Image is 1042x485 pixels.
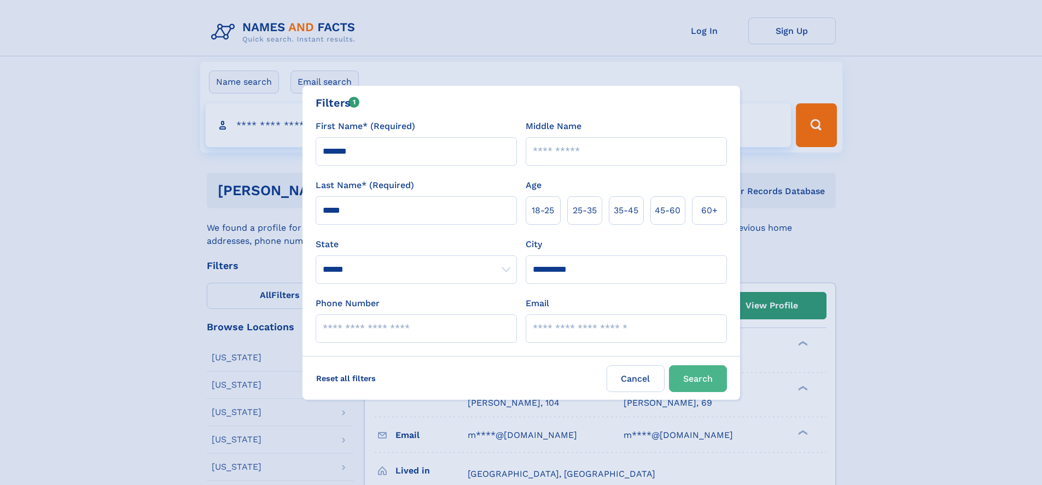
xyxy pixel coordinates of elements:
[669,365,727,392] button: Search
[316,95,360,111] div: Filters
[573,204,597,217] span: 25‑35
[316,120,415,133] label: First Name* (Required)
[526,179,542,192] label: Age
[532,204,554,217] span: 18‑25
[316,238,517,251] label: State
[526,120,581,133] label: Middle Name
[526,238,542,251] label: City
[316,179,414,192] label: Last Name* (Required)
[701,204,718,217] span: 60+
[614,204,638,217] span: 35‑45
[526,297,549,310] label: Email
[607,365,665,392] label: Cancel
[655,204,680,217] span: 45‑60
[316,297,380,310] label: Phone Number
[309,365,383,391] label: Reset all filters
